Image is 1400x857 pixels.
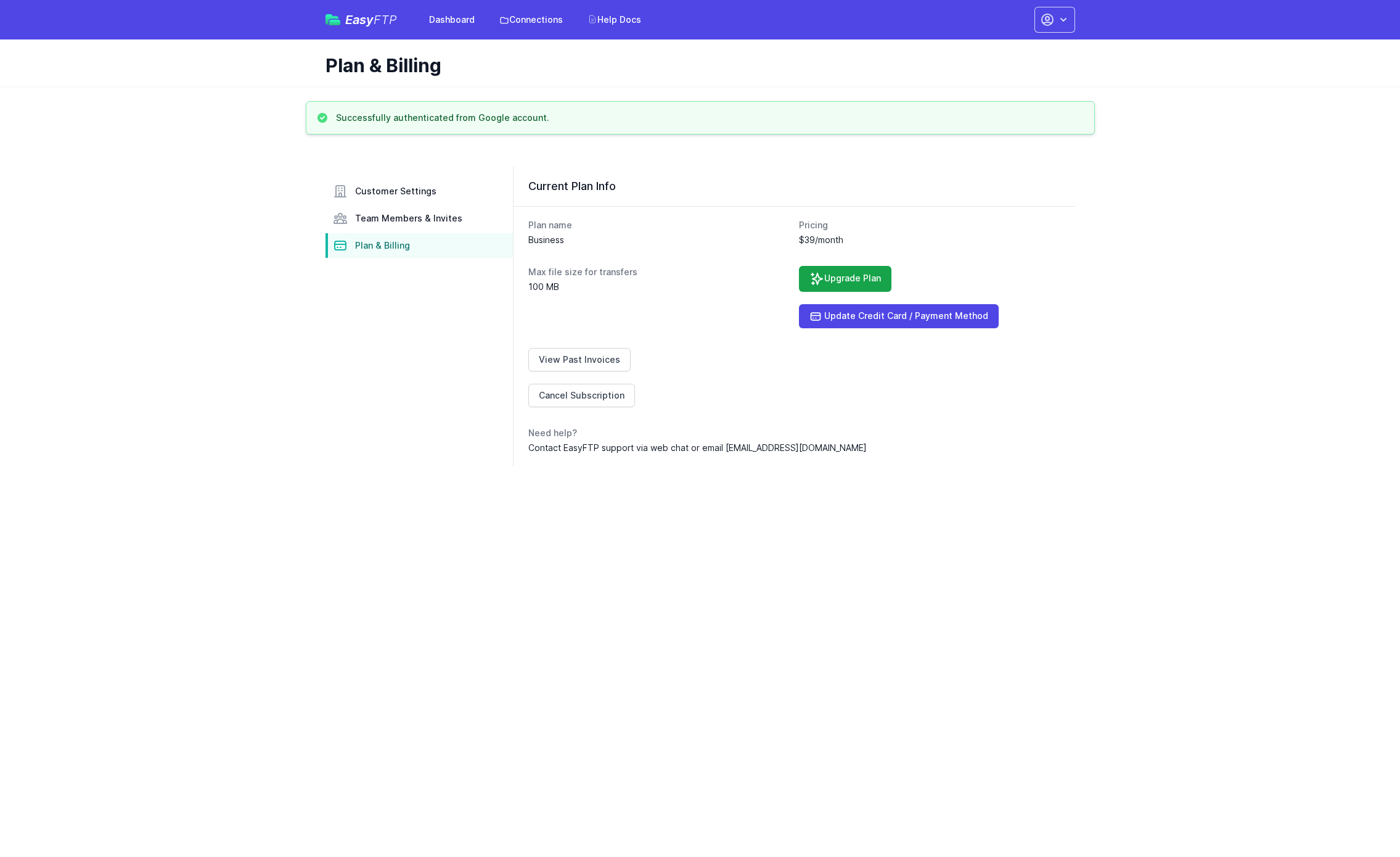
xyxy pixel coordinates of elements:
a: Plan & Billing [325,233,513,258]
span: Plan & Billing [355,239,410,252]
dt: Need help? [528,427,1060,439]
a: Customer Settings [325,179,513,204]
a: View Past Invoices [528,348,631,371]
img: easyftp_logo.png [325,14,340,25]
dd: 100 MB [528,281,790,293]
a: Team Members & Invites [325,206,513,231]
dd: Contact EasyFTP support via web chat or email [EMAIL_ADDRESS][DOMAIN_NAME] [528,442,1060,454]
a: Dashboard [422,9,482,31]
span: Easy [345,14,397,26]
a: EasyFTP [325,14,397,26]
a: Connections [492,9,570,31]
dt: Max file size for transfers [528,266,790,278]
span: FTP [374,12,397,27]
dt: Plan name [528,219,790,231]
dd: $39/month [799,234,1060,246]
h3: Current Plan Info [528,179,1060,194]
a: Cancel Subscription [528,384,635,407]
h3: Successfully authenticated from Google account. [336,112,549,124]
span: Customer Settings [355,185,436,197]
dt: Pricing [799,219,1060,231]
a: Update Credit Card / Payment Method [799,304,999,328]
h1: Plan & Billing [325,54,1065,77]
a: Upgrade Plan [799,266,891,292]
span: Team Members & Invites [355,212,462,225]
a: Help Docs [580,9,649,31]
dd: Business [528,234,790,246]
